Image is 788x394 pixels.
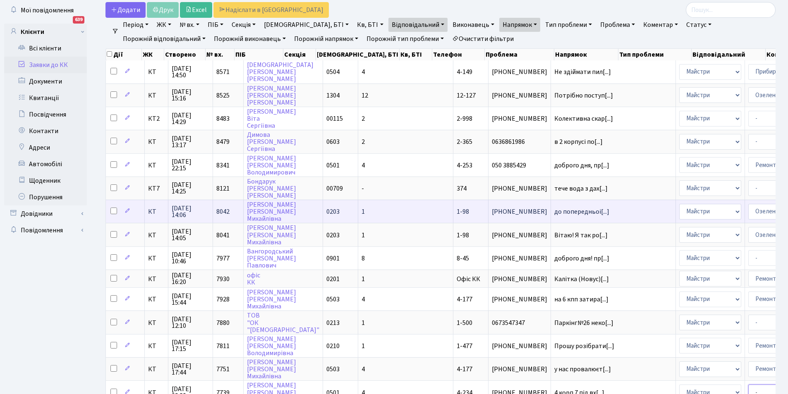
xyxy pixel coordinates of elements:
[554,318,613,327] span: Паркінг№26 неко[...]
[326,275,340,284] span: 0201
[542,18,595,32] a: Тип проблеми
[172,181,209,195] span: [DATE] 14:25
[247,334,296,358] a: [PERSON_NAME][PERSON_NAME]Володимирівна
[235,49,283,60] th: ПІБ
[176,18,203,32] a: № вх.
[618,49,692,60] th: Тип проблеми
[148,92,165,99] span: КТ
[148,208,165,215] span: КТ
[492,115,547,122] span: [PHONE_NUMBER]
[247,154,296,177] a: [PERSON_NAME][PERSON_NAME]Володимирович
[432,49,485,60] th: Телефон
[172,363,209,376] span: [DATE] 17:44
[492,343,547,349] span: [PHONE_NUMBER]
[554,275,609,284] span: Калітка (Новус)[...]
[164,49,206,60] th: Створено
[492,69,547,75] span: [PHONE_NUMBER]
[148,185,165,192] span: КТ7
[204,18,227,32] a: ПІБ
[106,49,142,60] th: Дії
[492,138,547,145] span: 0636861986
[326,184,343,193] span: 00709
[4,40,87,57] a: Всі клієнти
[326,91,340,100] span: 1304
[554,365,611,374] span: у нас провалюєт[...]
[362,114,365,123] span: 2
[247,288,296,311] a: [PERSON_NAME][PERSON_NAME]Михайлівна
[457,161,472,170] span: 4-253
[457,114,472,123] span: 2-998
[388,18,448,32] a: Відповідальний
[554,91,613,100] span: Потрібно поступ[...]
[326,137,340,146] span: 0603
[457,318,472,327] span: 1-500
[686,2,776,18] input: Пошук...
[492,296,547,303] span: [PHONE_NUMBER]
[362,231,365,240] span: 1
[21,6,74,15] span: Мої повідомлення
[4,73,87,90] a: Документи
[247,247,296,270] a: Вангородський[PERSON_NAME]Павлович
[247,271,260,287] a: офісКК
[216,91,230,100] span: 8525
[247,177,296,200] a: Бондарук[PERSON_NAME][PERSON_NAME]
[400,49,432,60] th: Кв, БТІ
[148,138,165,145] span: КТ
[554,184,608,193] span: тече вода з дах[...]
[492,208,547,215] span: [PHONE_NUMBER]
[4,90,87,106] a: Квитанції
[291,32,362,46] a: Порожній напрямок
[120,18,152,32] a: Період
[247,130,296,153] a: Димова[PERSON_NAME]Сергіївна
[326,341,340,351] span: 0210
[362,161,365,170] span: 4
[316,49,400,60] th: [DEMOGRAPHIC_DATA], БТІ
[153,18,175,32] a: ЖК
[326,114,343,123] span: 00115
[172,228,209,241] span: [DATE] 14:05
[172,88,209,102] span: [DATE] 15:16
[172,205,209,218] span: [DATE] 14:06
[172,293,209,306] span: [DATE] 15:44
[683,18,715,32] a: Статус
[492,320,547,326] span: 0673547347
[120,32,209,46] a: Порожній відповідальний
[326,318,340,327] span: 0213
[597,18,638,32] a: Проблема
[180,2,212,18] a: Excel
[148,69,165,75] span: КТ
[206,49,235,60] th: № вх.
[4,106,87,123] a: Посвідчення
[640,18,681,32] a: Коментар
[172,112,209,125] span: [DATE] 14:29
[326,254,340,263] span: 0901
[148,343,165,349] span: КТ
[247,107,296,130] a: [PERSON_NAME]ВітаСергіївна
[457,91,476,100] span: 12-127
[457,365,472,374] span: 4-177
[362,207,365,216] span: 1
[457,231,469,240] span: 1-98
[692,49,766,60] th: Відповідальний
[362,137,365,146] span: 2
[148,296,165,303] span: КТ
[554,137,603,146] span: в 2 корпусі по[...]
[492,185,547,192] span: [PHONE_NUMBER]
[457,137,472,146] span: 2-365
[457,341,472,351] span: 1-477
[148,162,165,169] span: КТ
[362,254,365,263] span: 8
[554,161,609,170] span: доброго дня, пр[...]
[247,311,319,334] a: ТОВ"ОК"[DEMOGRAPHIC_DATA]"
[492,366,547,373] span: [PHONE_NUMBER]
[492,255,547,262] span: [PHONE_NUMBER]
[261,18,352,32] a: [DEMOGRAPHIC_DATA], БТІ
[326,365,340,374] span: 0503
[492,276,547,282] span: [PHONE_NUMBER]
[457,184,467,193] span: 374
[172,316,209,329] span: [DATE] 12:10
[148,115,165,122] span: КТ2
[216,318,230,327] span: 7880
[326,67,340,76] span: 0504
[326,231,340,240] span: 0203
